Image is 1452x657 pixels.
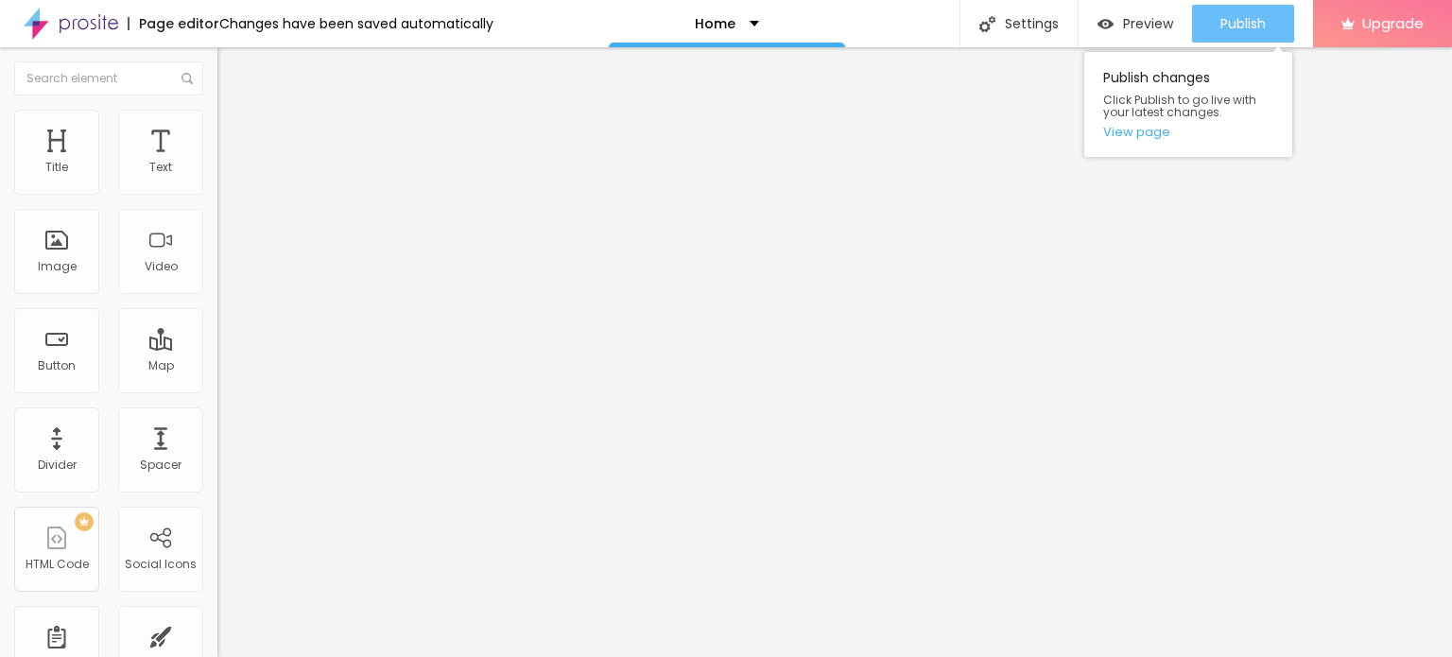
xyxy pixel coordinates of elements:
div: Image [38,260,77,273]
div: Page editor [128,17,219,30]
img: Icone [979,16,995,32]
button: Publish [1192,5,1294,43]
img: Icone [181,73,193,84]
span: Preview [1123,16,1173,31]
div: Map [148,359,174,372]
div: Video [145,260,178,273]
span: Publish [1220,16,1266,31]
div: HTML Code [26,558,89,571]
div: Button [38,359,76,372]
button: Preview [1079,5,1192,43]
input: Search element [14,61,203,95]
div: Title [45,161,68,174]
div: Changes have been saved automatically [219,17,493,30]
a: View page [1103,126,1273,138]
div: Divider [38,458,77,472]
iframe: Editor [217,47,1452,657]
div: Social Icons [125,558,197,571]
span: Click Publish to go live with your latest changes. [1103,94,1273,118]
div: Text [149,161,172,174]
div: Spacer [140,458,181,472]
span: Upgrade [1362,15,1424,31]
div: Publish changes [1084,52,1292,157]
p: Home [695,17,735,30]
img: view-1.svg [1098,16,1114,32]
